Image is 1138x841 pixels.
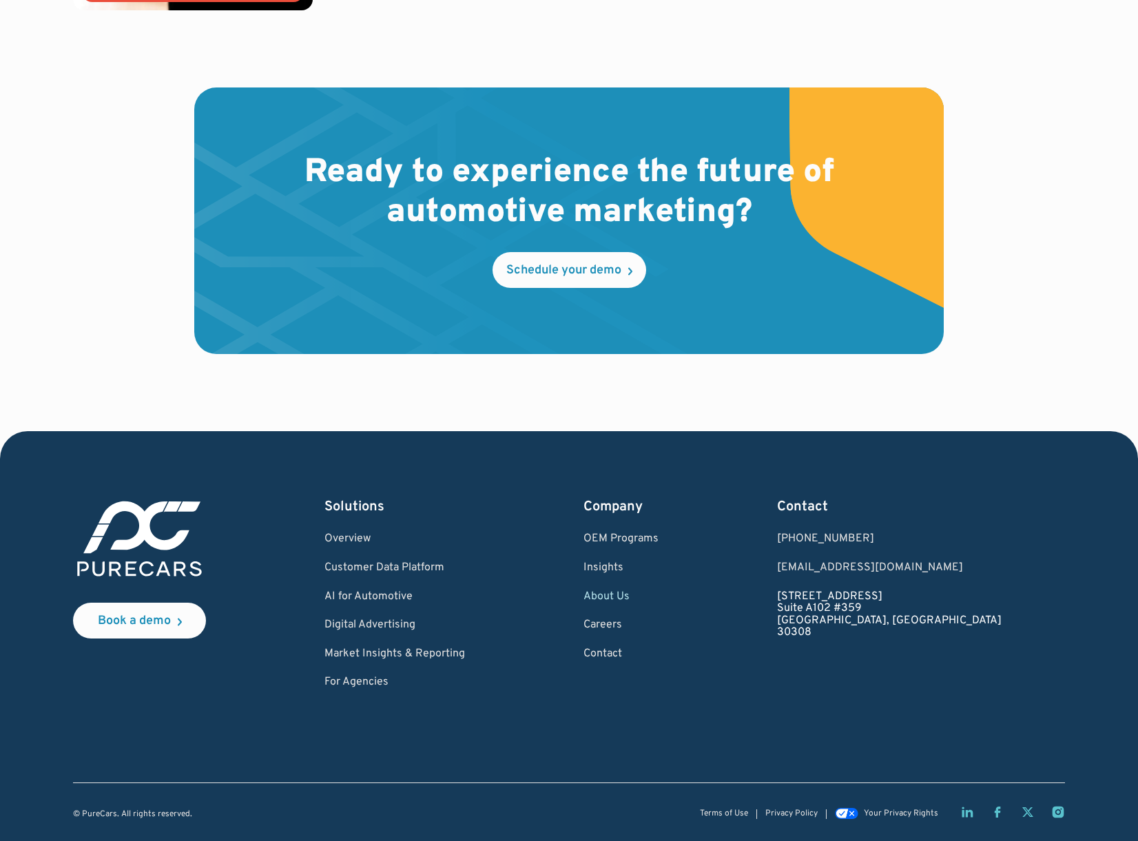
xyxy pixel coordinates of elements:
div: Company [583,497,659,517]
a: Contact [583,648,659,661]
a: Email us [777,562,1002,574]
a: [STREET_ADDRESS]Suite A102 #359[GEOGRAPHIC_DATA], [GEOGRAPHIC_DATA]30308 [777,591,1002,639]
a: Careers [583,619,659,632]
div: Solutions [324,497,465,517]
div: Schedule your demo [506,264,621,277]
a: Market Insights & Reporting [324,648,465,661]
a: Facebook page [991,805,1004,819]
a: Privacy Policy [765,809,818,818]
div: [PHONE_NUMBER] [777,533,1002,546]
a: Book a demo [73,603,206,638]
a: Instagram page [1051,805,1065,819]
a: Overview [324,533,465,546]
a: Your Privacy Rights [835,809,938,819]
div: Contact [777,497,1002,517]
a: Digital Advertising [324,619,465,632]
a: For Agencies [324,676,465,689]
a: About Us [583,591,659,603]
a: LinkedIn page [960,805,974,819]
div: Your Privacy Rights [864,809,938,818]
a: Insights [583,562,659,574]
h2: Ready to experience the future of automotive marketing? [282,154,856,233]
a: OEM Programs [583,533,659,546]
a: Terms of Use [700,809,748,818]
a: Customer Data Platform [324,562,465,574]
a: Schedule your demo [493,252,646,288]
div: Book a demo [98,615,171,627]
a: Twitter X page [1021,805,1035,819]
img: purecars logo [73,497,206,581]
a: AI for Automotive [324,591,465,603]
div: © PureCars. All rights reserved. [73,810,192,819]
